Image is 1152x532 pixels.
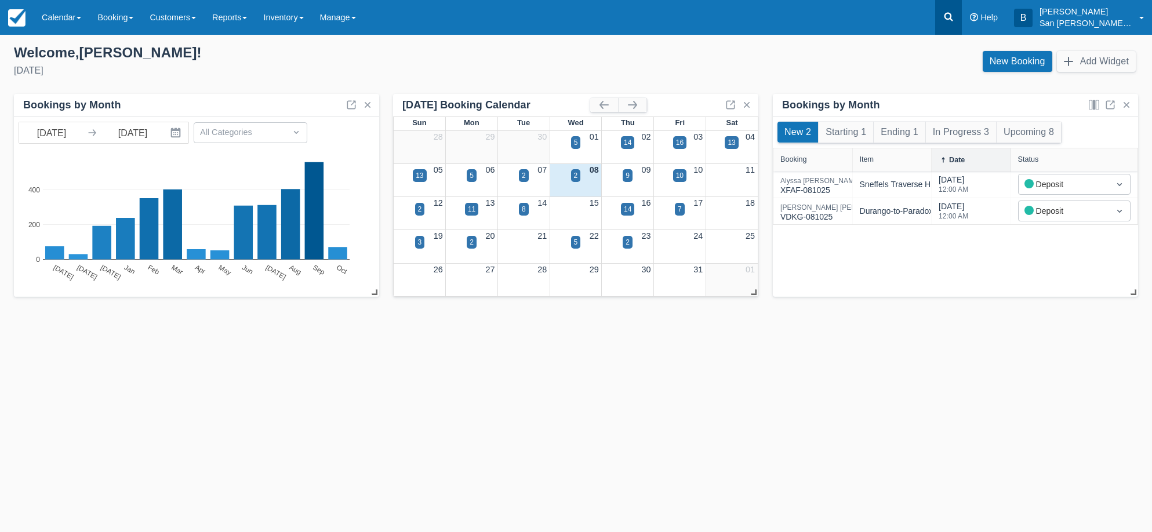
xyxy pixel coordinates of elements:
[860,178,942,191] div: Sneffels Traverse Hike
[1024,178,1103,191] div: Deposit
[590,265,599,274] a: 29
[434,165,443,174] a: 05
[537,132,547,141] a: 30
[693,198,703,207] a: 17
[642,165,651,174] a: 09
[860,205,933,217] div: Durango-to-Paradox
[485,165,495,174] a: 06
[522,204,526,214] div: 8
[574,170,578,181] div: 2
[728,137,735,148] div: 13
[780,209,897,214] a: [PERSON_NAME] [PERSON_NAME]VDKG-081025
[1114,178,1125,190] span: Dropdown icon
[860,155,874,163] div: Item
[412,118,426,127] span: Sun
[1040,6,1132,17] p: [PERSON_NAME]
[468,204,475,214] div: 11
[819,122,873,143] button: Starting 1
[777,122,818,143] button: New 2
[621,118,635,127] span: Thu
[8,9,26,27] img: checkfront-main-nav-mini-logo.png
[949,156,965,164] div: Date
[780,177,861,184] div: Alyssa [PERSON_NAME]
[782,99,880,112] div: Bookings by Month
[939,213,968,220] div: 12:00 AM
[642,132,651,141] a: 02
[418,237,422,247] div: 3
[970,13,978,21] i: Help
[574,237,578,247] div: 5
[418,204,422,214] div: 2
[19,122,84,143] input: Start Date
[537,165,547,174] a: 07
[746,231,755,241] a: 25
[939,186,968,193] div: 12:00 AM
[23,99,121,112] div: Bookings by Month
[1057,51,1136,72] button: Add Widget
[780,204,897,211] div: [PERSON_NAME] [PERSON_NAME]
[746,265,755,274] a: 01
[926,122,996,143] button: In Progress 3
[434,265,443,274] a: 26
[1018,155,1039,163] div: Status
[537,198,547,207] a: 14
[642,231,651,241] a: 23
[676,137,684,148] div: 16
[780,204,897,223] div: VDKG-081025
[517,118,530,127] span: Tue
[14,64,567,78] div: [DATE]
[997,122,1061,143] button: Upcoming 8
[434,198,443,207] a: 12
[693,132,703,141] a: 03
[434,132,443,141] a: 28
[746,132,755,141] a: 04
[678,204,682,214] div: 7
[402,99,590,112] div: [DATE] Booking Calendar
[726,118,738,127] span: Sat
[980,13,998,22] span: Help
[874,122,925,143] button: Ending 1
[780,182,861,187] a: Alyssa [PERSON_NAME]XFAF-081025
[434,231,443,241] a: 19
[693,231,703,241] a: 24
[568,118,583,127] span: Wed
[780,177,861,196] div: XFAF-081025
[485,132,495,141] a: 29
[522,170,526,181] div: 2
[746,198,755,207] a: 18
[537,231,547,241] a: 21
[983,51,1052,72] a: New Booking
[642,265,651,274] a: 30
[485,265,495,274] a: 27
[676,170,684,181] div: 10
[626,170,630,181] div: 9
[780,155,807,163] div: Booking
[537,265,547,274] a: 28
[624,204,631,214] div: 14
[290,126,302,138] span: Dropdown icon
[464,118,479,127] span: Mon
[590,132,599,141] a: 01
[470,170,474,181] div: 5
[693,265,703,274] a: 31
[590,231,599,241] a: 22
[590,198,599,207] a: 15
[1040,17,1132,29] p: San [PERSON_NAME] Hut Systems
[574,137,578,148] div: 5
[165,122,188,143] button: Interact with the calendar and add the check-in date for your trip.
[485,231,495,241] a: 20
[1024,205,1103,217] div: Deposit
[1114,205,1125,217] span: Dropdown icon
[100,122,165,143] input: End Date
[470,237,474,247] div: 2
[626,237,630,247] div: 2
[693,165,703,174] a: 10
[485,198,495,207] a: 13
[624,137,631,148] div: 14
[746,165,755,174] a: 11
[642,198,651,207] a: 16
[1014,9,1033,27] div: B
[939,201,968,227] div: [DATE]
[416,170,423,181] div: 13
[590,165,599,174] a: 08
